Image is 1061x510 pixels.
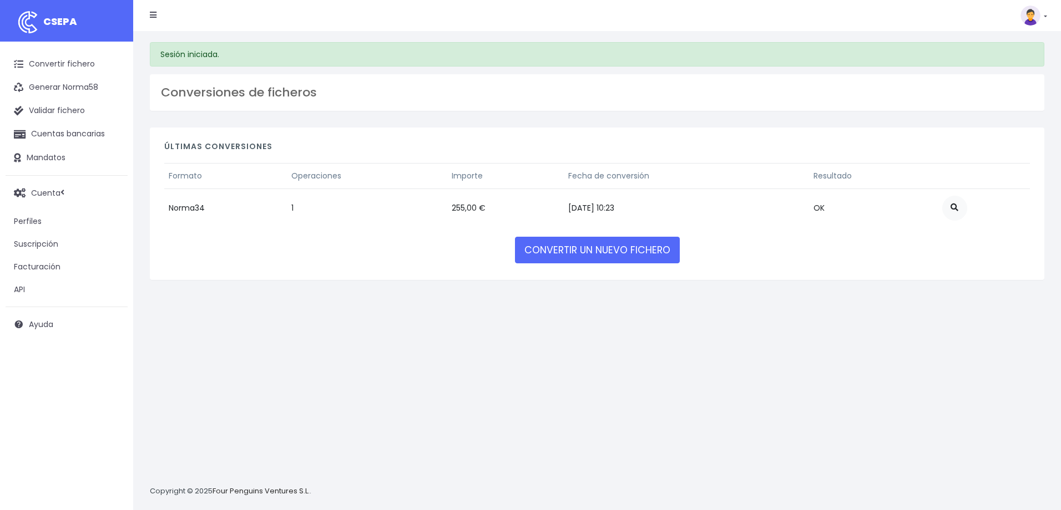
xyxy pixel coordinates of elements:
a: Generar Norma58 [6,76,128,99]
td: OK [809,188,938,227]
span: Ayuda [29,319,53,330]
th: Formato [164,163,287,188]
span: Cuenta [31,187,60,198]
td: Norma34 [164,188,287,227]
a: Cuenta [6,181,128,205]
img: logo [14,8,42,36]
td: 1 [287,188,447,227]
td: 255,00 € [447,188,564,227]
a: Four Penguins Ventures S.L. [213,486,310,496]
a: Convertir fichero [6,53,128,76]
a: Cuentas bancarias [6,123,128,146]
p: Copyright © 2025 . [150,486,311,497]
th: Operaciones [287,163,447,188]
th: Fecha de conversión [564,163,809,188]
a: Ayuda [6,313,128,336]
span: CSEPA [43,14,77,28]
a: Suscripción [6,233,128,256]
h3: Conversiones de ficheros [161,85,1033,100]
a: CONVERTIR UN NUEVO FICHERO [515,237,680,263]
th: Importe [447,163,564,188]
a: Facturación [6,256,128,278]
img: profile [1020,6,1040,25]
a: Mandatos [6,146,128,170]
a: Validar fichero [6,99,128,123]
div: Sesión iniciada. [150,42,1044,67]
th: Resultado [809,163,938,188]
h4: Últimas conversiones [164,142,1030,157]
a: API [6,278,128,301]
td: [DATE] 10:23 [564,188,809,227]
a: Perfiles [6,210,128,233]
